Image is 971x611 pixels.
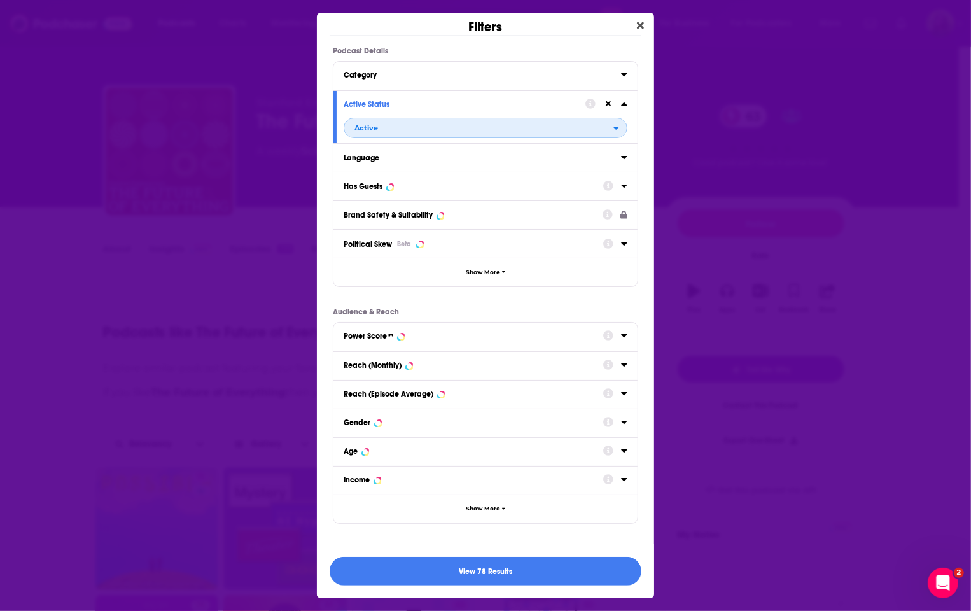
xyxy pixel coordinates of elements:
[344,240,392,249] span: Political Skew
[344,153,613,162] div: Language
[330,557,641,586] button: View 78 Results
[344,475,370,484] div: Income
[344,206,627,222] a: Brand Safety & Suitability
[344,390,433,398] div: Reach (Episode Average)
[344,447,358,456] div: Age
[632,18,649,34] button: Close
[344,182,382,191] div: Has Guests
[344,118,627,138] button: open menu
[344,206,603,222] button: Brand Safety & Suitability
[344,357,603,373] button: Reach (Monthly)
[928,568,958,598] iframe: Intercom live chat
[344,211,433,220] div: Brand Safety & Suitability
[397,240,411,248] div: Beta
[344,418,370,427] div: Gender
[954,568,964,578] span: 2
[344,443,603,459] button: Age
[466,505,500,512] span: Show More
[344,71,613,80] div: Category
[344,386,603,402] button: Reach (Episode Average)
[333,46,638,55] p: Podcast Details
[354,125,378,132] span: Active
[344,235,603,252] button: Political SkewBeta
[344,67,621,83] button: Category
[344,178,603,193] button: Has Guests
[344,100,577,109] div: Active Status
[469,13,503,35] h2: Filters
[344,118,627,138] h2: filter dropdown
[333,258,638,286] button: Show More
[344,332,393,341] div: Power Score™
[344,96,585,112] button: Active Status
[344,472,603,488] button: Income
[333,307,638,316] p: Audience & Reach
[344,149,621,165] button: Language
[344,328,603,344] button: Power Score™
[344,414,603,430] button: Gender
[333,495,638,523] button: Show More
[344,361,402,370] div: Reach (Monthly)
[466,269,500,276] span: Show More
